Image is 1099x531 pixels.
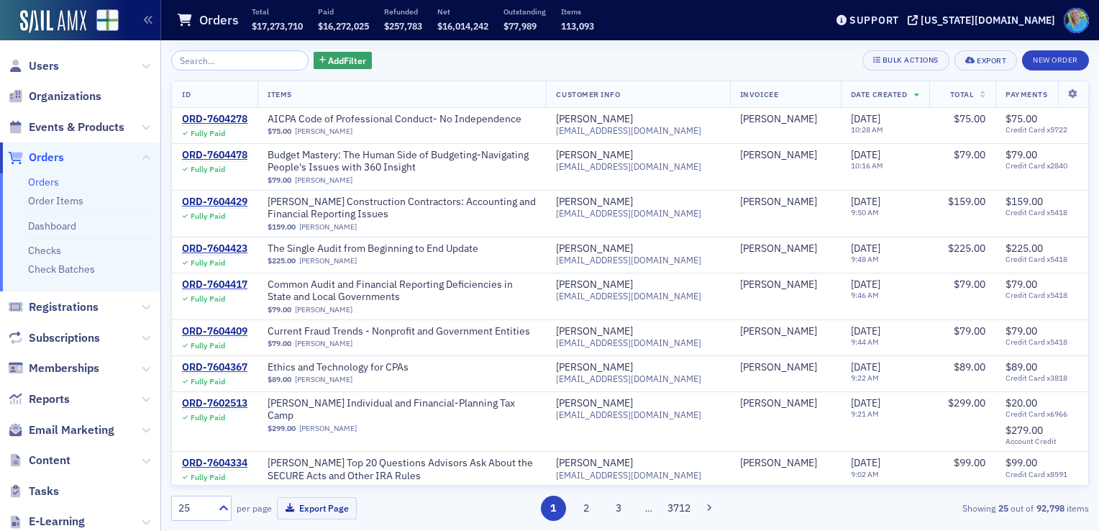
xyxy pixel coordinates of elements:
[1005,324,1037,337] span: $79.00
[268,222,296,232] span: $159.00
[556,373,701,384] span: [EMAIL_ADDRESS][DOMAIN_NAME]
[28,263,95,276] a: Check Batches
[182,361,247,374] div: ORD-7604367
[954,456,985,469] span: $99.00
[295,127,352,136] a: [PERSON_NAME]
[268,305,291,314] span: $79.00
[20,10,86,33] img: SailAMX
[556,196,633,209] a: [PERSON_NAME]
[191,413,225,422] div: Fully Paid
[29,150,64,165] span: Orders
[851,469,879,479] time: 9:02 AM
[268,278,536,304] a: Common Audit and Financial Reporting Deficiencies in State and Local Governments
[908,15,1060,25] button: [US_STATE][DOMAIN_NAME]
[977,57,1006,65] div: Export
[191,129,225,138] div: Fully Paid
[268,242,478,255] a: The Single Audit from Beginning to End Update
[556,361,633,374] a: [PERSON_NAME]
[954,324,985,337] span: $79.00
[199,12,239,29] h1: Orders
[268,361,449,374] a: Ethics and Technology for CPAs
[29,330,100,346] span: Subscriptions
[950,89,974,99] span: Total
[191,377,225,386] div: Fully Paid
[8,119,124,135] a: Events & Products
[182,397,247,410] a: ORD-7602513
[556,457,633,470] div: [PERSON_NAME]
[1005,409,1078,419] span: Credit Card x6966
[191,165,225,174] div: Fully Paid
[28,219,76,232] a: Dashboard
[268,339,291,348] span: $79.00
[182,325,247,338] div: ORD-7604409
[921,14,1055,27] div: [US_STATE][DOMAIN_NAME]
[28,194,83,207] a: Order Items
[268,457,536,482] span: Surgent's Top 20 Questions Advisors Ask About the SECURE Acts and Other IRA Rules
[384,6,422,17] p: Refunded
[561,20,594,32] span: 113,093
[268,149,536,174] a: Budget Mastery: The Human Side of Budgeting-Navigating People's Issues with 360 Insight
[740,278,817,291] a: [PERSON_NAME]
[556,113,633,126] a: [PERSON_NAME]
[1005,396,1037,409] span: $20.00
[851,195,880,208] span: [DATE]
[252,6,303,17] p: Total
[740,325,817,338] div: [PERSON_NAME]
[1005,112,1037,125] span: $75.00
[1005,148,1037,161] span: $79.00
[28,244,61,257] a: Checks
[851,337,879,347] time: 9:44 AM
[29,391,70,407] span: Reports
[1005,255,1078,264] span: Credit Card x5418
[556,409,701,420] span: [EMAIL_ADDRESS][DOMAIN_NAME]
[182,196,247,209] a: ORD-7604429
[8,88,101,104] a: Organizations
[556,325,633,338] a: [PERSON_NAME]
[740,113,817,126] div: [PERSON_NAME]
[268,89,292,99] span: Items
[1005,125,1078,135] span: Credit Card x5722
[29,119,124,135] span: Events & Products
[1005,195,1043,208] span: $159.00
[1005,242,1043,255] span: $225.00
[8,330,100,346] a: Subscriptions
[182,242,247,255] a: ORD-7604423
[182,149,247,162] a: ORD-7604478
[851,242,880,255] span: [DATE]
[299,256,357,265] a: [PERSON_NAME]
[793,501,1089,514] div: Showing out of items
[849,14,899,27] div: Support
[556,337,701,348] span: [EMAIL_ADDRESS][DOMAIN_NAME]
[556,397,633,410] a: [PERSON_NAME]
[556,149,633,162] div: [PERSON_NAME]
[851,456,880,469] span: [DATE]
[851,373,879,383] time: 9:22 AM
[191,294,225,304] div: Fully Paid
[1005,424,1043,437] span: $279.00
[883,56,939,64] div: Bulk Actions
[8,514,85,530] a: E-Learning
[182,113,247,126] a: ORD-7604278
[1064,8,1089,33] span: Profile
[8,484,59,499] a: Tasks
[740,149,831,162] span: Donna Lawhead
[1005,278,1037,291] span: $79.00
[268,196,536,221] a: [PERSON_NAME] Construction Contractors: Accounting and Financial Reporting Issues
[740,397,817,410] div: [PERSON_NAME]
[1005,337,1078,347] span: Credit Card x5418
[556,161,701,172] span: [EMAIL_ADDRESS][DOMAIN_NAME]
[740,149,817,162] a: [PERSON_NAME]
[237,501,272,514] label: per page
[268,196,536,221] span: Surgent's Construction Contractors: Accounting and Financial Reporting Issues
[295,176,352,185] a: [PERSON_NAME]
[740,242,831,255] span: Patrick Bowman
[29,484,59,499] span: Tasks
[954,360,985,373] span: $89.00
[29,299,99,315] span: Registrations
[948,242,985,255] span: $225.00
[268,397,536,422] span: Surgent's Individual and Financial-Planning Tax Camp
